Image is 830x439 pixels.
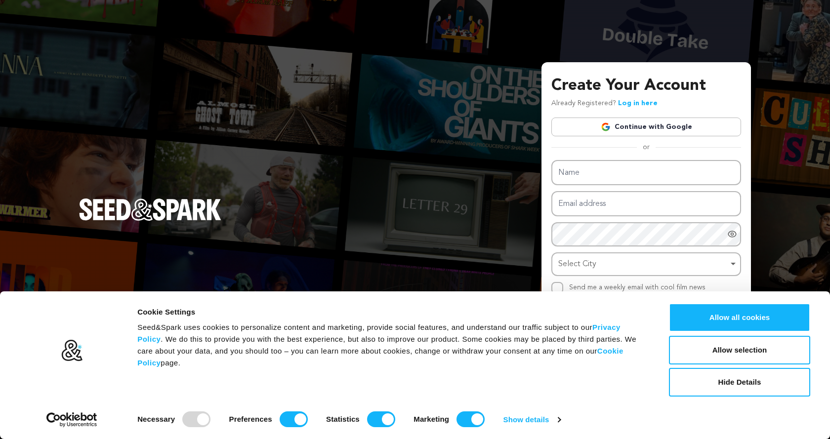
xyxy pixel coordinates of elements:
[29,412,115,427] a: Usercentrics Cookiebot - opens in a new window
[569,284,705,291] label: Send me a weekly email with cool film news
[669,368,810,397] button: Hide Details
[601,122,611,132] img: Google logo
[229,415,272,423] strong: Preferences
[79,199,221,240] a: Seed&Spark Homepage
[669,303,810,332] button: Allow all cookies
[727,229,737,239] a: Show password as plain text. Warning: this will display your password on the screen.
[551,74,741,98] h3: Create Your Account
[669,336,810,364] button: Allow selection
[637,142,656,152] span: or
[79,199,221,220] img: Seed&Spark Logo
[137,306,647,318] div: Cookie Settings
[503,412,561,427] a: Show details
[551,98,658,110] p: Already Registered?
[137,415,175,423] strong: Necessary
[137,323,621,343] a: Privacy Policy
[558,257,728,272] div: Select City
[551,118,741,136] a: Continue with Google
[414,415,449,423] strong: Marketing
[618,100,658,107] a: Log in here
[551,160,741,185] input: Name
[551,191,741,216] input: Email address
[326,415,360,423] strong: Statistics
[61,339,83,362] img: logo
[137,321,647,369] div: Seed&Spark uses cookies to personalize content and marketing, provide social features, and unders...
